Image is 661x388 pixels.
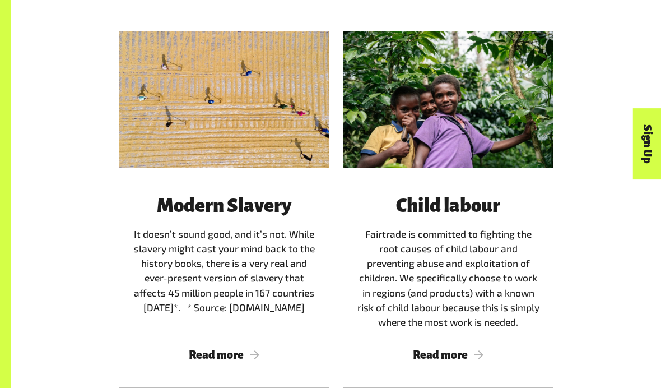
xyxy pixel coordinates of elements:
[356,195,540,329] div: Fairtrade is committed to fighting the root causes of child labour and preventing abuse and explo...
[132,195,316,329] div: It doesn’t sound good, and it’s not. While slavery might cast your mind back to the history books...
[132,195,316,216] h3: Modern Slavery
[119,31,329,388] a: Modern SlaveryIt doesn’t sound good, and it’s not. While slavery might cast your mind back to the...
[132,349,316,361] span: Read more
[356,195,540,216] h3: Child labour
[343,31,553,388] a: Child labourFairtrade is committed to fighting the root causes of child labour and preventing abu...
[356,349,540,361] span: Read more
